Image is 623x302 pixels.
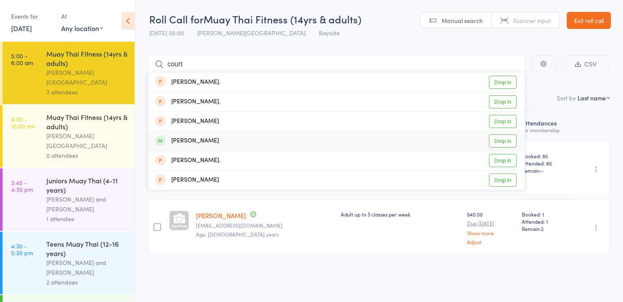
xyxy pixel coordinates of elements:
div: Events for [11,9,53,23]
div: for membership [522,127,569,133]
a: Exit roll call [567,12,611,29]
div: 1 attendee [46,214,127,224]
span: - [541,167,544,174]
span: Muay Thai Fitness (14yrs & adults) [204,12,361,26]
span: Scanner input [513,16,551,25]
div: At [61,9,103,23]
div: Juniors Muay Thai (4-11 years) [46,176,127,194]
a: Show more [467,230,515,236]
button: CSV [562,55,610,74]
a: [DATE] [11,23,32,33]
small: Jr_2002au@hotmail.com [196,222,334,228]
time: 4:30 - 5:30 pm [11,242,33,256]
div: [PERSON_NAME] and [PERSON_NAME] [46,258,127,277]
div: $40.00 [467,211,515,244]
a: Drop in [489,95,517,108]
span: Attended: 1 [522,218,569,225]
a: Drop in [489,134,517,148]
a: 5:00 -6:00 amMuay Thai Fitness (14yrs & adults)[PERSON_NAME][GEOGRAPHIC_DATA]3 attendees [3,42,135,104]
span: Booked: 85 [522,152,569,160]
div: Atten­dances [519,114,573,137]
span: Roll Call for [149,12,204,26]
a: [PERSON_NAME] [196,211,246,220]
span: [PERSON_NAME][GEOGRAPHIC_DATA] [197,28,306,37]
small: Due [DATE] [467,220,515,226]
div: [PERSON_NAME] [155,175,219,185]
div: Teens Muay Thai (12-16 years) [46,239,127,258]
div: [PERSON_NAME][GEOGRAPHIC_DATA] [46,131,127,151]
a: 4:30 -5:30 pmTeens Muay Thai (12-16 years)[PERSON_NAME] and [PERSON_NAME]2 attendees [3,232,135,294]
span: Manual search [442,16,483,25]
time: 5:00 - 6:00 am [11,52,33,66]
div: [PERSON_NAME] [155,117,219,126]
time: 9:00 - 10:00 am [11,116,35,129]
div: [PERSON_NAME] and [PERSON_NAME] [46,194,127,214]
span: Age: [DEMOGRAPHIC_DATA] years [196,231,279,238]
div: Muay Thai Fitness (14yrs & adults) [46,49,127,68]
div: 2 attendees [46,277,127,287]
div: [PERSON_NAME]. [155,77,220,87]
span: Booked: 1 [522,211,569,218]
div: [PERSON_NAME]. [155,97,220,107]
a: Drop in [489,115,517,128]
a: 3:45 -4:30 pmJuniors Muay Thai (4-11 years)[PERSON_NAME] and [PERSON_NAME]1 attendee [3,168,135,231]
div: Adult up to 3 classes per week [341,211,460,218]
div: [PERSON_NAME]. [155,156,220,165]
div: Any location [61,23,103,33]
div: [PERSON_NAME][GEOGRAPHIC_DATA] [46,68,127,87]
span: Bayside [319,28,340,37]
div: Last name [578,94,606,102]
span: 2 [541,225,544,232]
span: Remain: [522,225,569,232]
div: Muay Thai Fitness (14yrs & adults) [46,112,127,131]
input: Search by name [148,54,525,74]
div: [PERSON_NAME] [155,136,219,146]
a: 9:00 -10:00 amMuay Thai Fitness (14yrs & adults)[PERSON_NAME][GEOGRAPHIC_DATA]0 attendees [3,105,135,168]
span: [DATE] 05:00 [149,28,184,37]
div: 0 attendees [46,151,127,160]
a: Adjust [467,239,515,245]
span: Attended: 85 [522,160,569,167]
label: Sort by [557,94,576,102]
a: Drop in [489,76,517,89]
time: 3:45 - 4:30 pm [11,179,33,193]
a: Drop in [489,174,517,187]
a: Drop in [489,154,517,167]
div: 3 attendees [46,87,127,97]
span: Remain: [522,167,569,174]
